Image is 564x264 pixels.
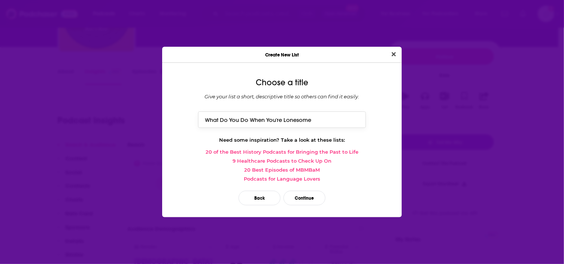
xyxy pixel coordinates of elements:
[168,176,396,182] a: Podcasts for Language Lovers
[198,111,366,128] input: Top True Crime podcasts of 2020...
[168,137,396,143] div: Need some inspiration? Take a look at these lists:
[168,158,396,164] a: 9 Healthcare Podcasts to Check Up On
[239,191,281,205] button: Back
[168,167,396,173] a: 20 Best Episodes of MBMBaM
[168,78,396,88] div: Choose a title
[168,93,396,99] div: Give your list a short, descriptive title so others can find it easily.
[389,50,399,59] button: Close
[168,149,396,155] a: 20 of the Best History Podcasts for Bringing the Past to Life
[162,47,402,63] div: Create New List
[283,191,325,205] button: Continue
